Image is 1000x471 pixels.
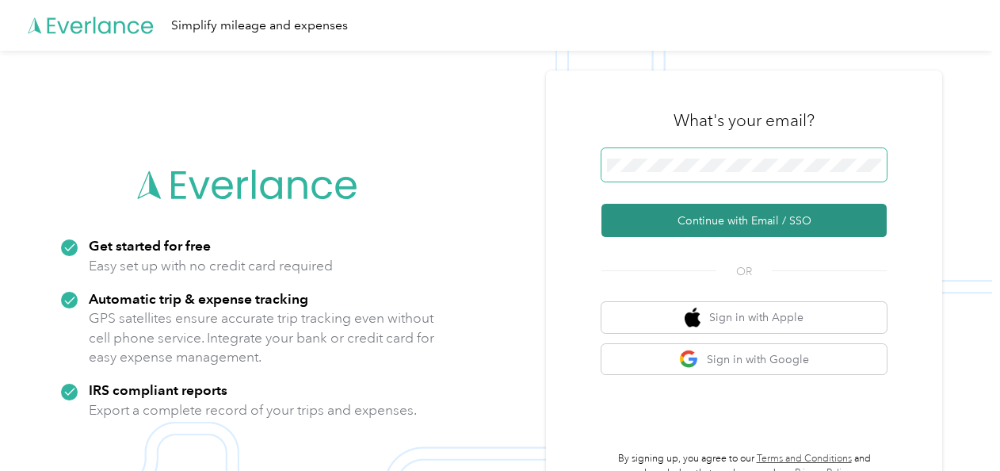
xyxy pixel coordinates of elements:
img: google logo [679,350,699,370]
p: GPS satellites ensure accurate trip tracking even without cell phone service. Integrate your bank... [89,308,435,367]
h3: What's your email? [674,109,815,132]
strong: IRS compliant reports [89,381,227,398]
a: Terms and Conditions [757,453,852,465]
p: Easy set up with no credit card required [89,256,333,276]
span: OR [716,263,772,280]
strong: Get started for free [89,237,211,254]
strong: Automatic trip & expense tracking [89,290,308,307]
button: Continue with Email / SSO [601,204,887,237]
p: Export a complete record of your trips and expenses. [89,400,417,420]
div: Simplify mileage and expenses [171,16,348,36]
img: apple logo [685,308,700,327]
button: google logoSign in with Google [601,344,887,375]
button: apple logoSign in with Apple [601,302,887,333]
